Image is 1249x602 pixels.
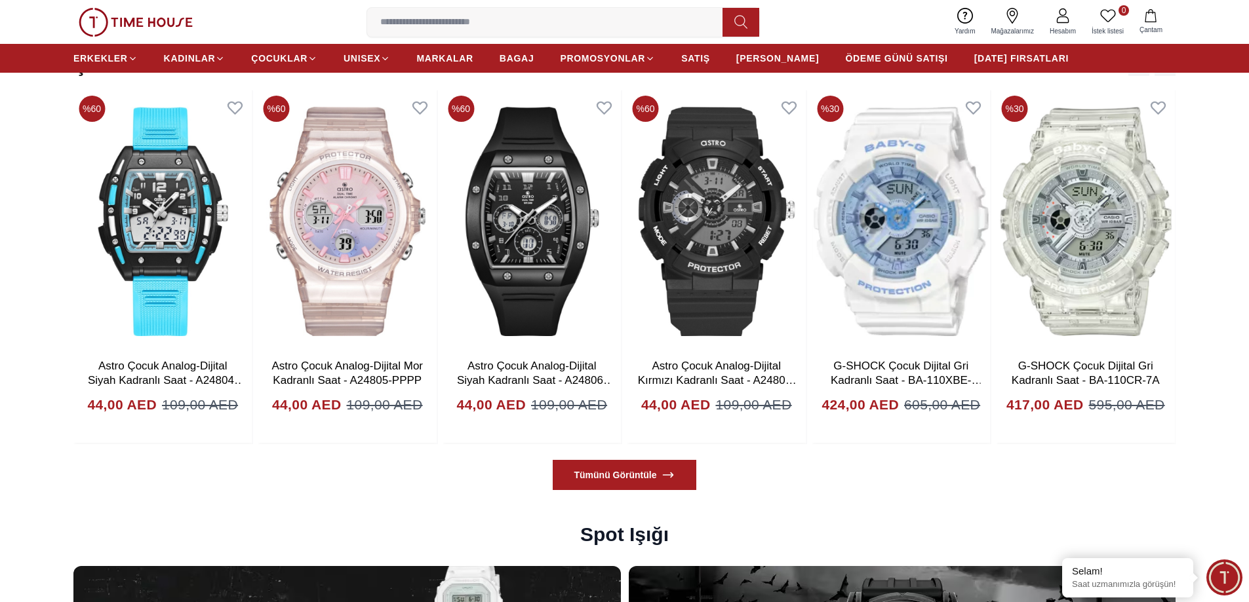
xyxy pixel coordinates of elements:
font: 417,00 AED [1006,397,1084,412]
font: Selam! [1072,565,1103,576]
a: UNISEX [344,47,390,70]
font: [DATE] FIRSATLARI [974,53,1069,64]
a: BAGAJ [500,47,534,70]
font: MARKALAR [416,53,473,64]
font: ÖDEME GÜNÜ SATIŞI [845,53,947,64]
font: Saat uzmanımızla görüşün! [1072,579,1176,589]
font: 109,00 AED [531,397,607,412]
div: Sohbet penceresi [1206,559,1242,595]
font: %60 [267,103,285,114]
a: Tümünü Görüntüle [553,460,697,490]
a: SATIŞ [681,47,710,70]
font: PROMOSYONLAR [560,53,645,64]
img: Astro Çocuk Analog-Dijital Siyah Kadranlı Saat - A24804-PPNB [73,90,252,352]
a: 0İstek listesi [1084,5,1132,39]
img: ... [79,8,193,37]
a: Astro Çocuk Analog-Dijital Mor Kadranlı Saat - A24805-PPPP [271,360,423,386]
font: Spot Işığı [580,523,669,545]
font: Çantam [1140,26,1162,33]
img: G-SHOCK Çocuk Dijital Gri Kadranlı Saat - BA-110CR-7A [997,90,1176,352]
a: MARKALAR [416,47,473,70]
a: G-SHOCK Çocuk Dijital Gri Kadranlı Saat - BA-110CR-7A [1012,360,1160,386]
font: 424,00 AED [822,397,899,412]
font: KADINLAR [164,53,216,64]
font: 605,00 AED [904,397,980,412]
font: %30 [1005,103,1023,114]
font: 109,00 AED [715,397,791,412]
font: 44,00 AED [272,397,342,412]
a: PROMOSYONLAR [560,47,655,70]
font: %60 [452,103,470,114]
a: ÖDEME GÜNÜ SATIŞI [845,47,947,70]
font: [PERSON_NAME] [736,53,820,64]
font: Çocuk Saatleri [73,54,210,76]
a: Yardım [947,5,983,39]
a: KADINLAR [164,47,226,70]
font: İstek listesi [1092,28,1124,35]
font: BAGAJ [500,53,534,64]
a: Mağazalarımız [983,5,1042,39]
font: UNISEX [344,53,380,64]
font: Tümünü Görüntüle [574,470,657,480]
a: Astro Çocuk Analog-Dijital Siyah Kadranlı Saat - A24806-PPBB [457,360,614,401]
font: 109,00 AED [162,397,238,412]
a: [DATE] FIRSATLARI [974,47,1069,70]
a: Astro Çocuk Analog-Dijital Siyah Kadranlı Saat - A24804-PPNB [88,360,245,401]
font: %60 [636,103,654,114]
font: 109,00 AED [346,397,422,412]
font: SATIŞ [681,53,710,64]
a: ÇOCUKLAR [251,47,317,70]
a: G-SHOCK Çocuk Dijital Gri Kadranlı Saat - BA-110XBE-7ADR [831,360,983,401]
font: Hesabım [1050,28,1076,35]
font: 595,00 AED [1089,397,1165,412]
a: Astro Çocuk Analog-Dijital Kırmızı Kadranlı Saat - A24807-PPBBR [638,360,797,401]
img: Astro Çocuk Analog-Dijital Kırmızı Kadranlı Saat - A24807-PPBBR [627,90,806,352]
font: 44,00 AED [641,397,711,412]
font: ÇOCUKLAR [251,53,307,64]
font: ERKEKLER [73,53,128,64]
font: %30 [821,103,839,114]
font: 44,00 AED [87,397,157,412]
a: ERKEKLER [73,47,138,70]
font: Yardım [955,28,976,35]
img: Astro Çocuk Analog-Dijital Mor Kadranlı Saat - A24805-PPPP [258,90,437,352]
font: %60 [83,103,101,114]
font: Mağazalarımız [991,28,1034,35]
img: Astro Çocuk Analog-Dijital Siyah Kadranlı Saat - A24806-PPBB [443,90,622,352]
a: [PERSON_NAME] [736,47,820,70]
img: G-SHOCK Çocuk Dijital Gri Kadranlı Saat - BA-110XBE-7ADR [812,90,991,352]
button: Çantam [1132,7,1170,37]
font: 0 [1122,6,1126,15]
font: 44,00 AED [456,397,526,412]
